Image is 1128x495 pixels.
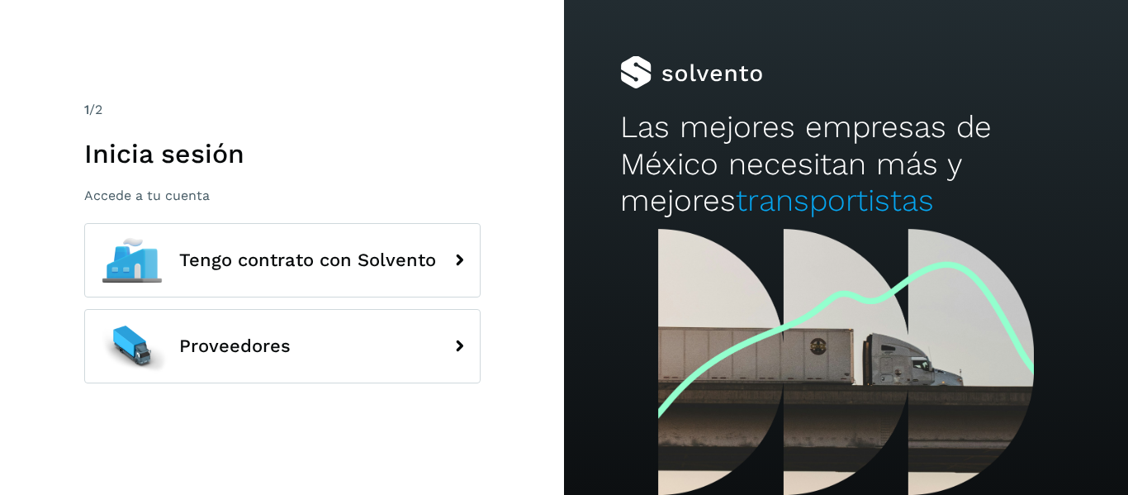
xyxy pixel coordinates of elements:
[179,250,436,270] span: Tengo contrato con Solvento
[84,100,481,120] div: /2
[179,336,291,356] span: Proveedores
[84,223,481,297] button: Tengo contrato con Solvento
[84,102,89,117] span: 1
[84,309,481,383] button: Proveedores
[620,109,1071,219] h2: Las mejores empresas de México necesitan más y mejores
[84,188,481,203] p: Accede a tu cuenta
[84,138,481,169] h1: Inicia sesión
[736,183,934,218] span: transportistas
